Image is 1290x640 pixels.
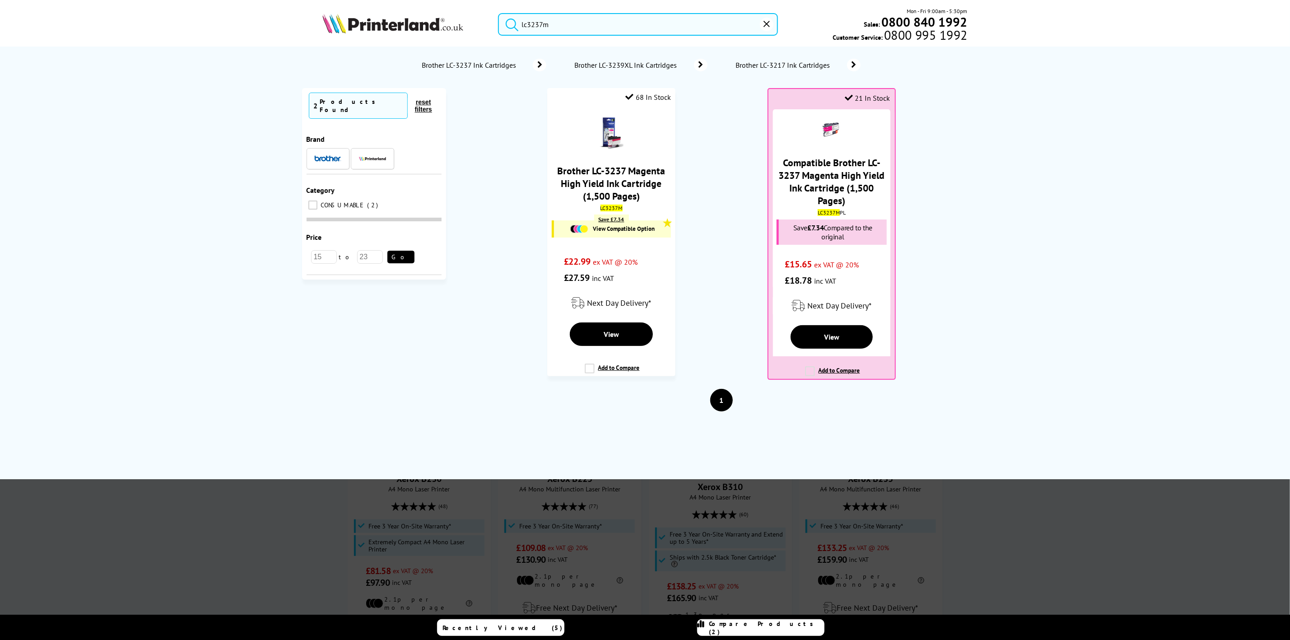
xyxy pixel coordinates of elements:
span: Sales: [864,20,880,28]
span: Recently Viewed (5) [443,624,563,632]
div: 68 In Stock [625,93,671,102]
div: Save £7.34 [594,215,629,224]
span: View [824,332,839,341]
span: ex VAT @ 20% [593,257,638,266]
span: £27.59 [564,272,590,284]
div: 21 In Stock [845,93,890,103]
span: £15.65 [785,258,812,270]
span: Brother LC-3237 Ink Cartridges [420,61,519,70]
input: CONSUMABLE 2 [308,201,317,210]
span: £18.78 [785,275,812,286]
span: Compare Products (2) [709,620,824,636]
a: Brother LC-3237 Ink Cartridges [420,59,546,71]
a: Printerland Logo [322,14,487,35]
input: Sea [498,13,778,36]
img: Printerland [359,156,386,161]
button: Go [387,251,414,263]
a: Brother LC-3237 Magenta High Yield Ink Cartridge (1,500 Pages) [558,164,666,202]
label: Add to Compare [805,366,860,383]
span: inc VAT [592,274,615,283]
span: Mon - Fri 9:00am - 5:30pm [907,7,968,15]
span: 2 [314,101,318,110]
span: CONSUMABLE [319,201,367,209]
span: Next Day Delivery* [587,298,652,308]
a: Compatible Brother LC-3237 Magenta High Yield Ink Cartridge (1,500 Pages) [779,156,885,207]
label: Add to Compare [585,364,640,381]
a: Recently Viewed (5) [437,619,564,636]
span: ex VAT @ 20% [814,260,859,269]
span: View [604,330,619,339]
span: £22.99 [564,256,591,267]
div: modal_delivery [552,290,671,316]
span: Category [307,186,335,195]
span: Customer Service: [833,31,967,42]
div: PL [775,209,888,216]
a: View [570,322,653,346]
a: Brother LC-3217 Ink Cartridges [735,59,861,71]
div: Products Found [320,98,403,114]
mark: LC3237M [818,209,840,216]
a: Brother LC-3239XL Ink Cartridges [573,59,708,71]
img: 11516003-small.jpg [816,118,848,141]
mark: LC3237M [601,205,623,211]
span: 2 [368,201,381,209]
span: to [337,253,357,261]
b: 0800 840 1992 [882,14,968,30]
span: Brother LC-3217 Ink Cartridges [735,61,834,70]
button: reset filters [408,98,439,113]
img: Cartridges [570,225,588,233]
a: Compare Products (2) [697,619,824,636]
span: Price [307,233,322,242]
span: Brother LC-3239XL Ink Cartridges [573,61,680,70]
img: brother-high-yield-magenta-ink-cartridge-LC3237M-small.jpg [596,117,627,149]
span: Brand [307,135,325,144]
span: Next Day Delivery* [808,300,872,311]
div: Save Compared to the original [777,220,886,245]
span: £7.34 [807,223,824,232]
span: 0800 995 1992 [883,31,967,39]
img: Printerland Logo [322,14,463,33]
a: View [791,325,873,349]
span: inc VAT [814,276,836,285]
a: 0800 840 1992 [880,18,968,26]
input: 23 [357,250,383,264]
span: View Compatible Option [593,225,655,233]
img: Brother [314,155,341,162]
a: View Compatible Option [559,225,666,233]
input: 15 [311,250,337,264]
div: modal_delivery [773,293,890,318]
